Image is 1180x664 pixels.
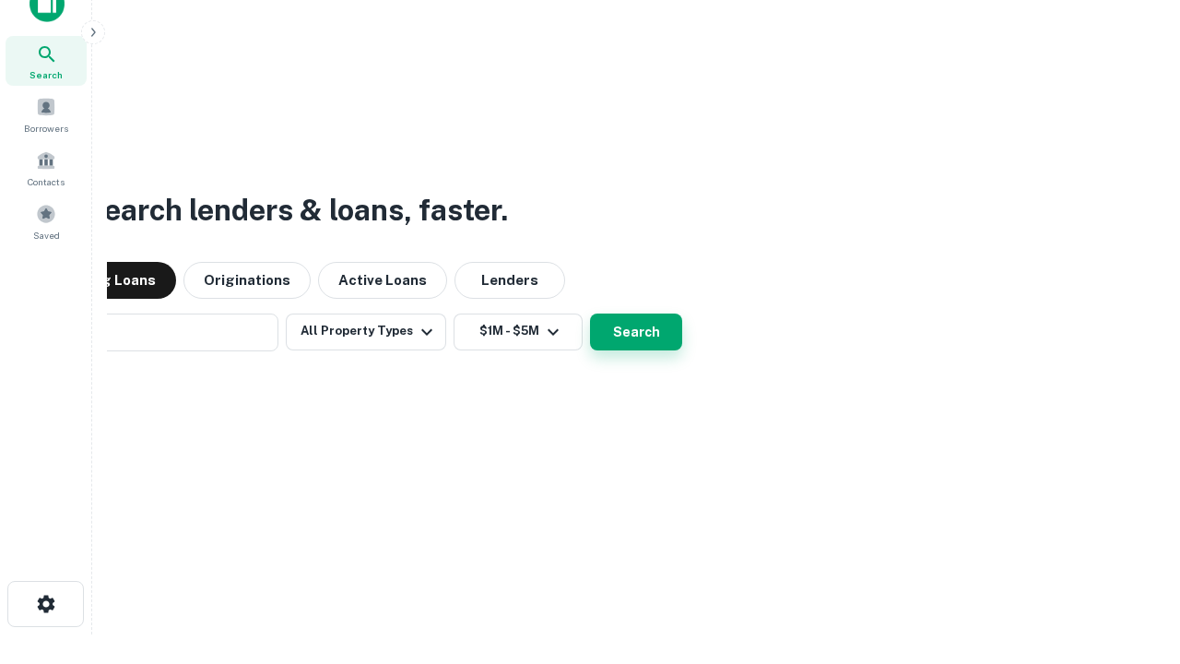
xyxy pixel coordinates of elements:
[454,262,565,299] button: Lenders
[24,121,68,136] span: Borrowers
[28,174,65,189] span: Contacts
[6,143,87,193] a: Contacts
[318,262,447,299] button: Active Loans
[33,228,60,243] span: Saved
[6,36,87,86] a: Search
[6,196,87,246] a: Saved
[1088,457,1180,546] iframe: Chat Widget
[6,89,87,139] a: Borrowers
[590,314,682,350] button: Search
[183,262,311,299] button: Originations
[286,314,446,350] button: All Property Types
[84,188,508,232] h3: Search lenders & loans, faster.
[29,67,63,82] span: Search
[454,314,583,350] button: $1M - $5M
